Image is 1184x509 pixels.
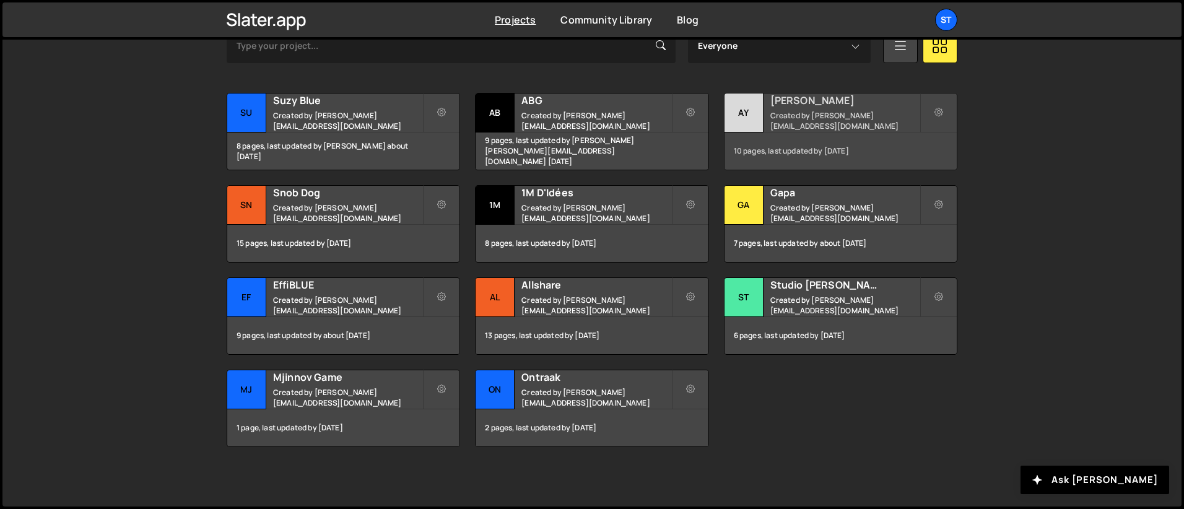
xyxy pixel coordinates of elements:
[560,13,652,27] a: Community Library
[227,133,459,170] div: 8 pages, last updated by [PERSON_NAME] about [DATE]
[770,278,920,292] h2: Studio [PERSON_NAME]
[725,317,957,354] div: 6 pages, last updated by [DATE]
[935,9,957,31] a: St
[677,13,699,27] a: Blog
[273,94,422,107] h2: Suzy Blue
[521,202,671,224] small: Created by [PERSON_NAME][EMAIL_ADDRESS][DOMAIN_NAME]
[1021,466,1169,494] button: Ask [PERSON_NAME]
[495,13,536,27] a: Projects
[521,110,671,131] small: Created by [PERSON_NAME][EMAIL_ADDRESS][DOMAIN_NAME]
[273,278,422,292] h2: EffiBLUE
[227,28,676,63] input: Type your project...
[227,94,266,133] div: Su
[476,278,515,317] div: Al
[476,94,515,133] div: AB
[521,278,671,292] h2: Allshare
[227,409,459,446] div: 1 page, last updated by [DATE]
[725,278,764,317] div: St
[770,295,920,316] small: Created by [PERSON_NAME][EMAIL_ADDRESS][DOMAIN_NAME]
[521,370,671,384] h2: Ontraak
[273,387,422,408] small: Created by [PERSON_NAME][EMAIL_ADDRESS][DOMAIN_NAME]
[770,94,920,107] h2: [PERSON_NAME]
[724,185,957,263] a: Ga Gapa Created by [PERSON_NAME][EMAIL_ADDRESS][DOMAIN_NAME] 7 pages, last updated by about [DATE]
[770,202,920,224] small: Created by [PERSON_NAME][EMAIL_ADDRESS][DOMAIN_NAME]
[725,133,957,170] div: 10 pages, last updated by [DATE]
[227,93,460,170] a: Su Suzy Blue Created by [PERSON_NAME][EMAIL_ADDRESS][DOMAIN_NAME] 8 pages, last updated by [PERSO...
[521,387,671,408] small: Created by [PERSON_NAME][EMAIL_ADDRESS][DOMAIN_NAME]
[227,277,460,355] a: Ef EffiBLUE Created by [PERSON_NAME][EMAIL_ADDRESS][DOMAIN_NAME] 9 pages, last updated by about [...
[227,370,460,447] a: Mj Mjinnov Game Created by [PERSON_NAME][EMAIL_ADDRESS][DOMAIN_NAME] 1 page, last updated by [DATE]
[476,370,515,409] div: On
[724,277,957,355] a: St Studio [PERSON_NAME] Created by [PERSON_NAME][EMAIL_ADDRESS][DOMAIN_NAME] 6 pages, last update...
[476,186,515,225] div: 1M
[521,94,671,107] h2: ABG
[725,225,957,262] div: 7 pages, last updated by about [DATE]
[273,370,422,384] h2: Mjinnov Game
[227,278,266,317] div: Ef
[475,277,708,355] a: Al Allshare Created by [PERSON_NAME][EMAIL_ADDRESS][DOMAIN_NAME] 13 pages, last updated by [DATE]
[521,295,671,316] small: Created by [PERSON_NAME][EMAIL_ADDRESS][DOMAIN_NAME]
[273,202,422,224] small: Created by [PERSON_NAME][EMAIL_ADDRESS][DOMAIN_NAME]
[273,186,422,199] h2: Snob Dog
[770,186,920,199] h2: Gapa
[227,185,460,263] a: Sn Snob Dog Created by [PERSON_NAME][EMAIL_ADDRESS][DOMAIN_NAME] 15 pages, last updated by [DATE]
[770,110,920,131] small: Created by [PERSON_NAME][EMAIL_ADDRESS][DOMAIN_NAME]
[476,225,708,262] div: 8 pages, last updated by [DATE]
[476,317,708,354] div: 13 pages, last updated by [DATE]
[521,186,671,199] h2: 1M D'Idées
[227,370,266,409] div: Mj
[475,93,708,170] a: AB ABG Created by [PERSON_NAME][EMAIL_ADDRESS][DOMAIN_NAME] 9 pages, last updated by [PERSON_NAME...
[724,93,957,170] a: Ay [PERSON_NAME] Created by [PERSON_NAME][EMAIL_ADDRESS][DOMAIN_NAME] 10 pages, last updated by [...
[725,186,764,225] div: Ga
[476,133,708,170] div: 9 pages, last updated by [PERSON_NAME] [PERSON_NAME][EMAIL_ADDRESS][DOMAIN_NAME] [DATE]
[227,186,266,225] div: Sn
[725,94,764,133] div: Ay
[476,409,708,446] div: 2 pages, last updated by [DATE]
[227,317,459,354] div: 9 pages, last updated by about [DATE]
[475,370,708,447] a: On Ontraak Created by [PERSON_NAME][EMAIL_ADDRESS][DOMAIN_NAME] 2 pages, last updated by [DATE]
[227,225,459,262] div: 15 pages, last updated by [DATE]
[475,185,708,263] a: 1M 1M D'Idées Created by [PERSON_NAME][EMAIL_ADDRESS][DOMAIN_NAME] 8 pages, last updated by [DATE]
[273,295,422,316] small: Created by [PERSON_NAME][EMAIL_ADDRESS][DOMAIN_NAME]
[273,110,422,131] small: Created by [PERSON_NAME][EMAIL_ADDRESS][DOMAIN_NAME]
